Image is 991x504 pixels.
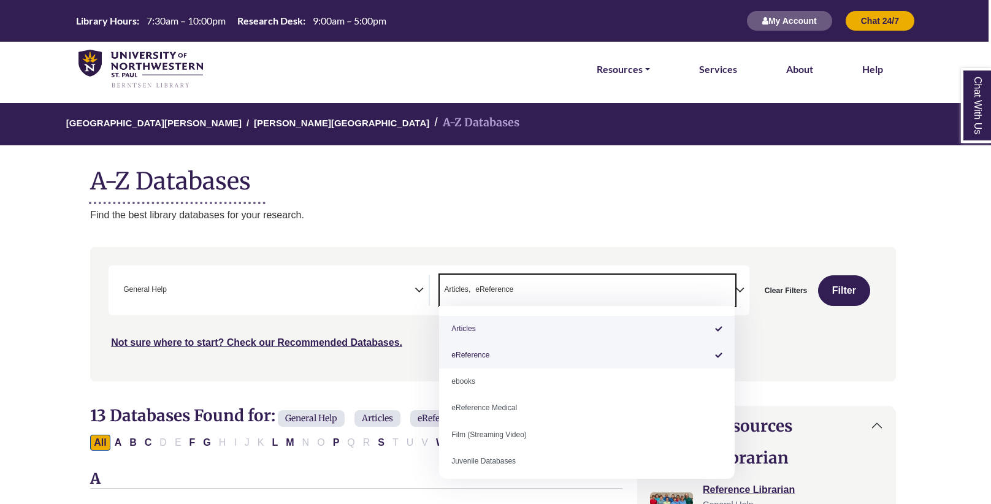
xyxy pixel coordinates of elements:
[786,61,813,77] a: About
[118,284,167,296] li: General Help
[269,435,282,451] button: Filter Results L
[439,448,735,475] li: Juvenile Databases
[445,284,471,296] span: Articles
[470,284,513,296] li: eReference
[66,116,242,128] a: [GEOGRAPHIC_DATA][PERSON_NAME]
[282,435,297,451] button: Filter Results M
[71,14,391,28] a: Hours Today
[141,435,156,451] button: Filter Results C
[699,61,737,77] a: Services
[703,484,795,495] a: Reference Librarian
[862,61,883,77] a: Help
[475,284,513,296] span: eReference
[757,275,815,306] button: Clear Filters
[638,407,895,445] button: Subject Resources
[439,368,735,395] li: ebooks
[71,14,391,26] table: Hours Today
[90,437,507,447] div: Alpha-list to filter by first letter of database name
[111,337,402,348] a: Not sure where to start? Check our Recommended Databases.
[90,158,896,195] h1: A-Z Databases
[126,435,140,451] button: Filter Results B
[147,15,226,26] span: 7:30am – 10:00pm
[254,116,429,128] a: [PERSON_NAME][GEOGRAPHIC_DATA]
[278,410,345,427] span: General Help
[90,103,896,145] nav: breadcrumb
[90,470,622,489] h3: A
[313,15,386,26] span: 9:00am – 5:00pm
[516,286,521,296] textarea: Search
[432,435,449,451] button: Filter Results W
[410,410,469,427] span: eReference
[429,114,519,132] li: A-Z Databases
[71,14,140,27] th: Library Hours:
[439,422,735,448] li: Film (Streaming Video)
[90,435,110,451] button: All
[439,342,735,368] li: eReference
[845,15,915,26] a: Chat 24/7
[90,247,896,381] nav: Search filters
[746,15,833,26] a: My Account
[439,395,735,421] li: eReference Medical
[199,435,214,451] button: Filter Results G
[90,405,275,426] span: 13 Databases Found for:
[597,61,650,77] a: Resources
[818,275,870,306] button: Submit for Search Results
[374,435,388,451] button: Filter Results S
[169,286,175,296] textarea: Search
[111,435,126,451] button: Filter Results A
[90,207,896,223] p: Find the best library databases for your research.
[845,10,915,31] button: Chat 24/7
[78,50,203,89] img: library_home
[232,14,306,27] th: Research Desk:
[440,284,471,296] li: Articles
[186,435,199,451] button: Filter Results F
[439,316,735,342] li: Articles
[329,435,343,451] button: Filter Results P
[123,284,167,296] span: General Help
[354,410,400,427] span: Articles
[650,448,883,467] h2: Liaison Librarian
[746,10,833,31] button: My Account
